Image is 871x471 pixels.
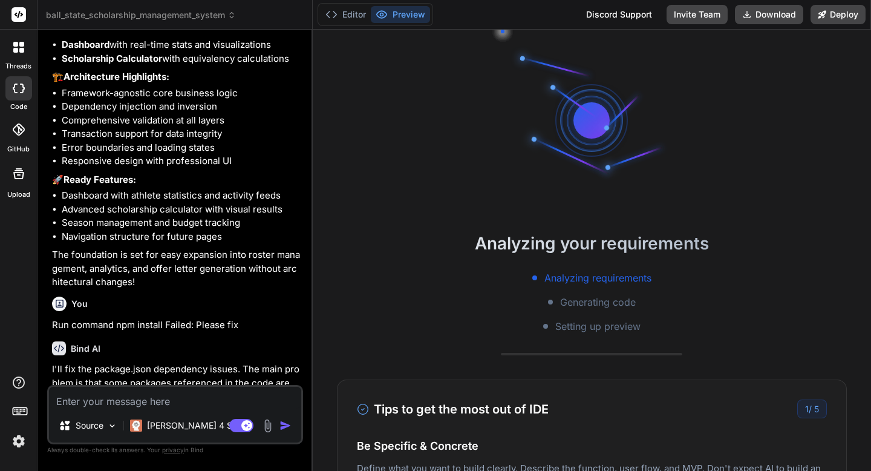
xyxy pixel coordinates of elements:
[130,420,142,432] img: Claude 4 Sonnet
[46,9,236,21] span: ball_state_scholarship_management_system
[357,438,827,454] h4: Be Specific & Concrete
[357,400,549,418] h3: Tips to get the most out of IDE
[797,400,827,418] div: /
[805,404,809,414] span: 1
[62,53,162,64] strong: Scholarship Calculator
[579,5,659,24] div: Discord Support
[371,6,430,23] button: Preview
[52,70,301,84] p: 🏗️
[62,87,301,100] li: Framework-agnostic core business logic
[544,271,651,285] span: Analyzing requirements
[64,71,169,82] strong: Architecture Highlights:
[52,248,301,289] p: The foundation is set for easy expansion into roster management, analytics, and offer letter gene...
[62,216,301,230] li: Season management and budget tracking
[811,5,866,24] button: Deploy
[555,319,641,334] span: Setting up preview
[107,421,117,431] img: Pick Models
[7,189,30,200] label: Upload
[62,127,301,141] li: Transaction support for data integrity
[7,144,30,154] label: GitHub
[62,189,301,203] li: Dashboard with athlete statistics and activity feeds
[62,100,301,114] li: Dependency injection and inversion
[52,318,301,332] p: Run command npm install Failed: Please fix
[52,363,301,417] p: I'll fix the package.json dependency issues. The main problem is that some packages referenced in...
[62,203,301,217] li: Advanced scholarship calculator with visual results
[62,141,301,155] li: Error boundaries and loading states
[62,52,301,66] li: with equivalency calculations
[71,343,100,355] h6: Bind AI
[667,5,728,24] button: Invite Team
[76,420,103,432] p: Source
[62,230,301,244] li: Navigation structure for future pages
[62,114,301,128] li: Comprehensive validation at all layers
[8,431,29,452] img: settings
[5,61,31,71] label: threads
[10,102,27,112] label: code
[62,39,109,50] strong: Dashboard
[321,6,371,23] button: Editor
[814,404,819,414] span: 5
[47,444,303,456] p: Always double-check its answers. Your in Bind
[52,173,301,187] p: 🚀
[62,38,301,52] li: with real-time stats and visualizations
[560,295,636,309] span: Generating code
[261,419,275,433] img: attachment
[313,231,871,256] h2: Analyzing your requirements
[71,298,88,310] h6: You
[279,420,292,432] img: icon
[162,446,184,453] span: privacy
[62,154,301,168] li: Responsive design with professional UI
[147,420,237,432] p: [PERSON_NAME] 4 S..
[735,5,803,24] button: Download
[64,174,136,185] strong: Ready Features:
